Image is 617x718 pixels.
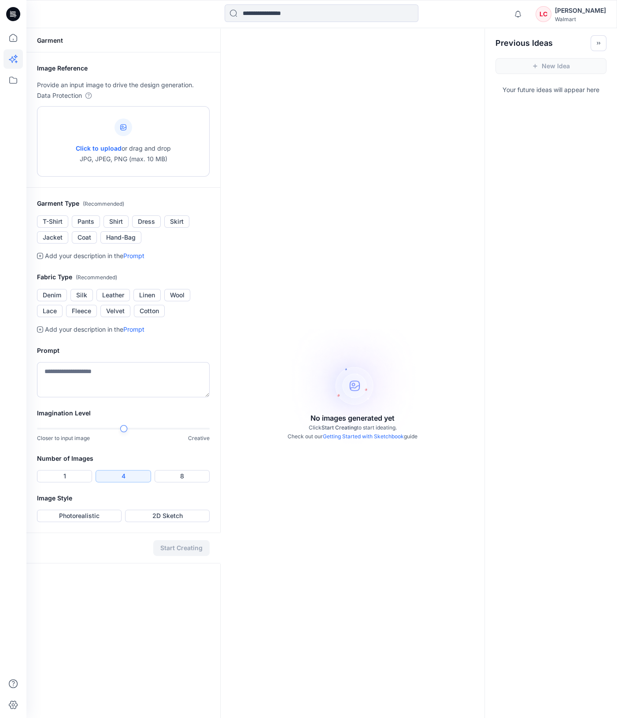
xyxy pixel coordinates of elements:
[485,81,617,95] p: Your future ideas will appear here
[96,289,130,301] button: Leather
[123,252,144,259] a: Prompt
[66,305,97,317] button: Fleece
[100,305,130,317] button: Velvet
[37,470,92,482] button: 1
[37,453,210,464] h2: Number of Images
[123,326,144,333] a: Prompt
[72,215,100,228] button: Pants
[37,80,210,90] p: Provide an input image to drive the design generation.
[591,35,606,51] button: Toggle idea bar
[132,215,161,228] button: Dress
[37,289,67,301] button: Denim
[37,305,63,317] button: Lace
[76,274,117,281] span: ( Recommended )
[76,144,122,152] span: Click to upload
[103,215,129,228] button: Shirt
[555,5,606,16] div: [PERSON_NAME]
[37,231,68,244] button: Jacket
[100,231,141,244] button: Hand-Bag
[37,510,122,522] button: Photorealistic
[45,324,144,335] p: Add your description in the
[37,198,210,209] h2: Garment Type
[555,16,606,22] div: Walmart
[37,90,82,101] p: Data Protection
[164,289,190,301] button: Wool
[37,345,210,356] h2: Prompt
[83,200,124,207] span: ( Recommended )
[76,143,171,164] p: or drag and drop JPG, JPEG, PNG (max. 10 MB)
[536,6,551,22] div: LC
[70,289,93,301] button: Silk
[310,413,395,423] p: No images generated yet
[323,433,404,440] a: Getting Started with Sketchbook
[45,251,144,261] p: Add your description in the
[96,470,151,482] button: 4
[37,434,90,443] p: Closer to input image
[72,231,97,244] button: Coat
[37,408,210,418] h2: Imagination Level
[164,215,189,228] button: Skirt
[37,493,210,503] h2: Image Style
[321,424,357,431] span: Start Creating
[288,423,417,441] p: Click to start ideating. Check out our guide
[37,63,210,74] h2: Image Reference
[133,289,161,301] button: Linen
[125,510,210,522] button: 2D Sketch
[37,215,68,228] button: T-Shirt
[37,272,210,283] h2: Fabric Type
[188,434,210,443] p: Creative
[134,305,165,317] button: Cotton
[495,38,553,48] h2: Previous Ideas
[155,470,210,482] button: 8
